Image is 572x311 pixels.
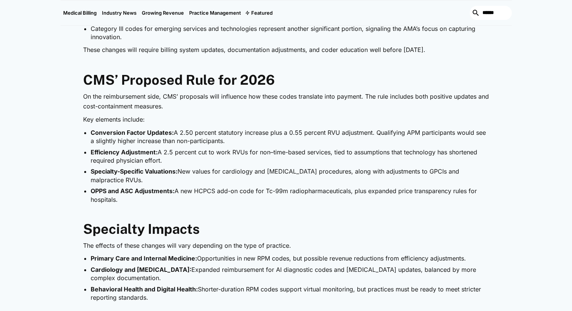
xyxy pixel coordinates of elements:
[83,45,489,55] p: These changes will require billing system updates, documentation adjustments, and coder education...
[91,168,178,175] strong: Specialty-Specific Valuations:
[83,115,489,125] p: Key elements include:
[91,266,191,273] strong: Cardiology and [MEDICAL_DATA]:
[91,254,489,262] li: Opportunities in new RPM codes, but possible revenue reductions from efficiency adjustments.
[91,148,158,156] strong: Efficiency Adjustment:
[91,129,174,136] strong: Conversion Factor Updates:
[91,167,489,184] li: New values for cardiology and [MEDICAL_DATA] procedures, along with adjustments to GPCIs and malp...
[61,0,99,25] a: Medical Billing
[91,187,489,204] li: A new HCPCS add-on code for Tc-99m radiopharmaceuticals, plus expanded price transparency rules f...
[83,221,200,237] strong: Specialty Impacts
[83,72,275,88] strong: CMS’ Proposed Rule for 2026
[83,241,489,251] p: The effects of these changes will vary depending on the type of practice.
[187,0,244,25] a: Practice Management
[99,0,139,25] a: Industry News
[91,285,489,302] li: Shorter-duration RPM codes support virtual monitoring, but practices must be ready to meet strict...
[91,255,197,262] strong: Primary Care and Internal Medicine:
[91,285,198,293] strong: Behavioral Health and Digital Health:
[251,10,273,16] div: Featured
[83,207,489,217] p: ‍
[91,24,489,41] li: Category III codes for emerging services and technologies represent another significant portion, ...
[244,0,275,25] div: Featured
[83,92,489,111] p: On the reimbursement side, CMS’ proposals will influence how these codes translate into payment. ...
[139,0,187,25] a: Growing Revenue
[83,58,489,68] p: ‍
[91,128,489,145] li: A 2.50 percent statutory increase plus a 0.55 percent RVU adjustment. Qualifying APM participants...
[91,187,174,195] strong: OPPS and ASC Adjustments:
[91,265,489,282] li: Expanded reimbursement for AI diagnostic codes and [MEDICAL_DATA] updates, balanced by more compl...
[91,148,489,165] li: A 2.5 percent cut to work RVUs for non–time-based services, tied to assumptions that technology h...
